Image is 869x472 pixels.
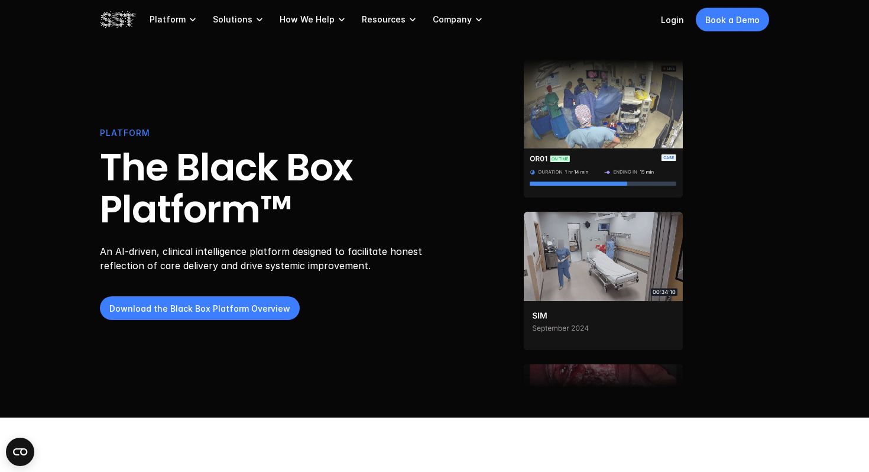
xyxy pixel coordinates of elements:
[362,14,406,25] p: Resources
[433,14,472,25] p: Company
[524,59,683,197] img: Surgical staff in operating room
[524,211,683,350] img: Two people walking through a trauma bay
[705,14,760,26] p: Book a Demo
[100,245,432,273] p: An AI-driven, clinical intelligence platform designed to facilitate honest reflection of care del...
[100,297,300,321] a: Download the Black Box Platform Overview
[213,14,252,25] p: Solutions
[6,438,34,466] button: Open CMP widget
[696,8,769,31] a: Book a Demo
[280,14,335,25] p: How We Help
[150,14,186,25] p: Platform
[100,147,432,231] h1: The Black Box Platform™
[100,9,135,30] img: SST logo
[109,302,290,315] p: Download the Black Box Platform Overview
[100,127,150,140] p: PLATFORM
[661,15,684,25] a: Login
